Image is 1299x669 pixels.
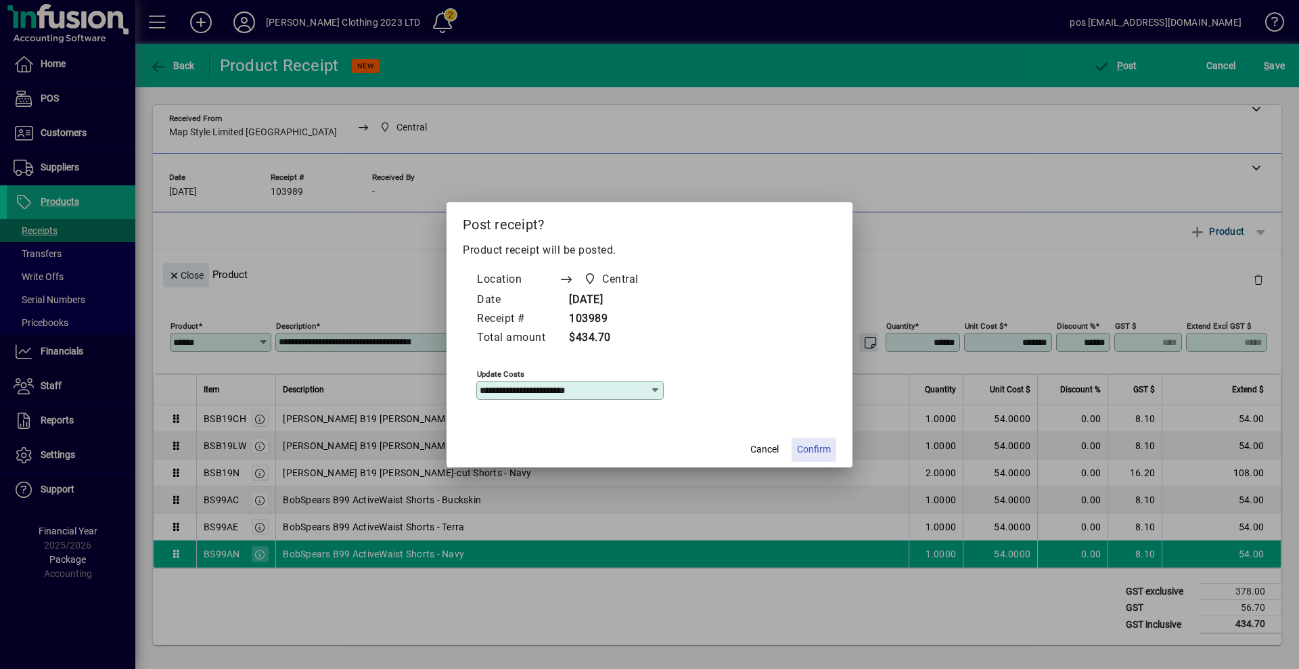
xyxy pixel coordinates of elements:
td: $434.70 [559,329,664,348]
td: Receipt # [476,310,559,329]
td: 103989 [559,310,664,329]
span: Confirm [797,442,831,457]
button: Confirm [792,438,836,462]
td: [DATE] [559,291,664,310]
td: Total amount [476,329,559,348]
button: Cancel [743,438,786,462]
td: Date [476,291,559,310]
p: Product receipt will be posted. [463,242,836,258]
span: Central [602,271,639,287]
mat-label: Update costs [477,369,524,378]
td: Location [476,269,559,291]
span: Central [580,270,644,289]
h2: Post receipt? [447,202,852,241]
span: Cancel [750,442,779,457]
